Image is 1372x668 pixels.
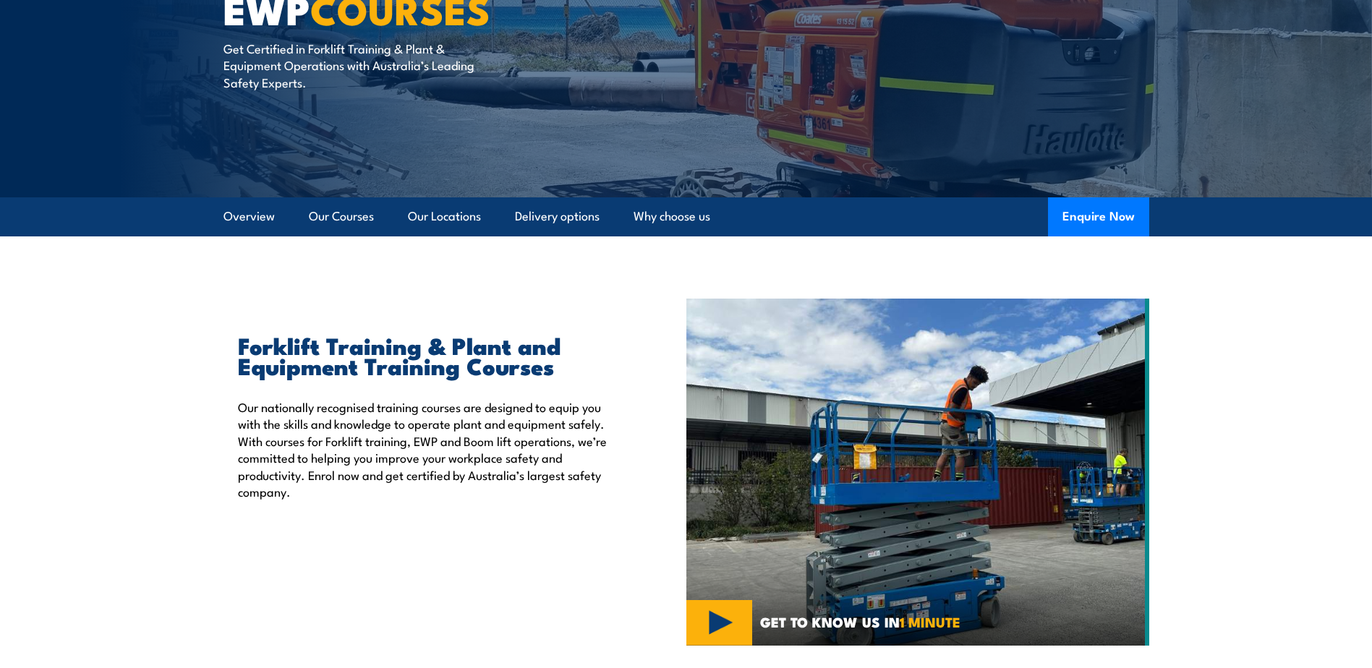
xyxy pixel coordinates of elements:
button: Enquire Now [1048,197,1149,236]
h2: Forklift Training & Plant and Equipment Training Courses [238,335,620,375]
p: Get Certified in Forklift Training & Plant & Equipment Operations with Australia’s Leading Safety... [223,40,487,90]
a: Delivery options [515,197,600,236]
strong: 1 MINUTE [900,611,960,632]
a: Our Locations [408,197,481,236]
span: GET TO KNOW US IN [760,615,960,628]
a: Overview [223,197,275,236]
img: Verification of Competency (VOC) for Elevating Work Platform (EWP) Under 11m [686,299,1149,646]
p: Our nationally recognised training courses are designed to equip you with the skills and knowledg... [238,398,620,500]
a: Why choose us [634,197,710,236]
a: Our Courses [309,197,374,236]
